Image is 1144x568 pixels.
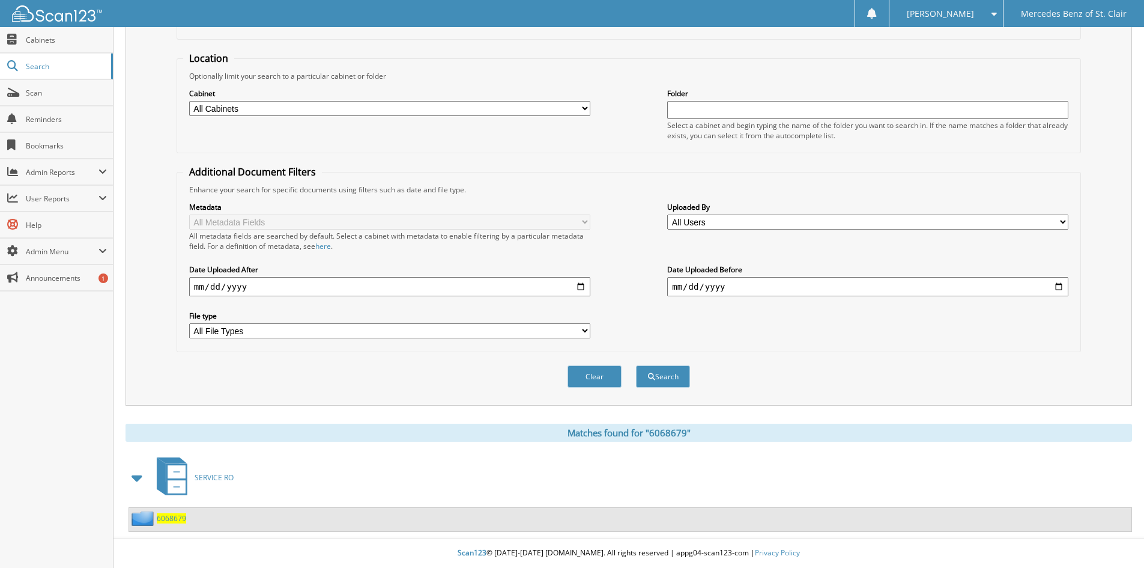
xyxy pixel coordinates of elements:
div: Enhance your search for specific documents using filters such as date and file type. [183,185,1074,195]
span: Scan [26,88,107,98]
legend: Location [183,52,234,65]
a: 6068679 [157,513,186,524]
div: Optionally limit your search to a particular cabinet or folder [183,71,1074,81]
div: Matches found for "6068679" [126,424,1132,442]
a: here [315,241,331,251]
span: Search [26,61,105,72]
div: All metadata fields are searched by default. Select a cabinet with metadata to enable filtering b... [189,231,590,251]
label: Date Uploaded After [189,264,590,275]
span: User Reports [26,194,98,204]
button: Clear [567,365,622,388]
span: Admin Reports [26,167,98,177]
label: Date Uploaded Before [667,264,1068,275]
div: © [DATE]-[DATE] [DOMAIN_NAME]. All rights reserved | appg04-scan123-com | [113,539,1144,568]
span: SERVICE RO [195,472,234,483]
img: scan123-logo-white.svg [12,5,102,22]
span: Mercedes Benz of St. Clair [1021,10,1127,17]
span: Cabinets [26,35,107,45]
span: Bookmarks [26,141,107,151]
span: Reminders [26,114,107,124]
input: end [667,277,1068,296]
iframe: Chat Widget [1084,510,1144,568]
label: File type [189,311,590,321]
span: Admin Menu [26,246,98,257]
input: start [189,277,590,296]
label: Cabinet [189,88,590,99]
span: Scan123 [458,548,486,558]
span: Announcements [26,273,107,283]
a: Privacy Policy [755,548,800,558]
button: Search [636,365,690,388]
span: [PERSON_NAME] [907,10,974,17]
label: Folder [667,88,1068,99]
div: 1 [98,273,108,283]
a: SERVICE RO [150,454,234,501]
legend: Additional Document Filters [183,165,322,179]
span: Help [26,220,107,230]
label: Uploaded By [667,202,1068,212]
label: Metadata [189,202,590,212]
div: Select a cabinet and begin typing the name of the folder you want to search in. If the name match... [667,120,1068,141]
img: folder2.png [132,511,157,526]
